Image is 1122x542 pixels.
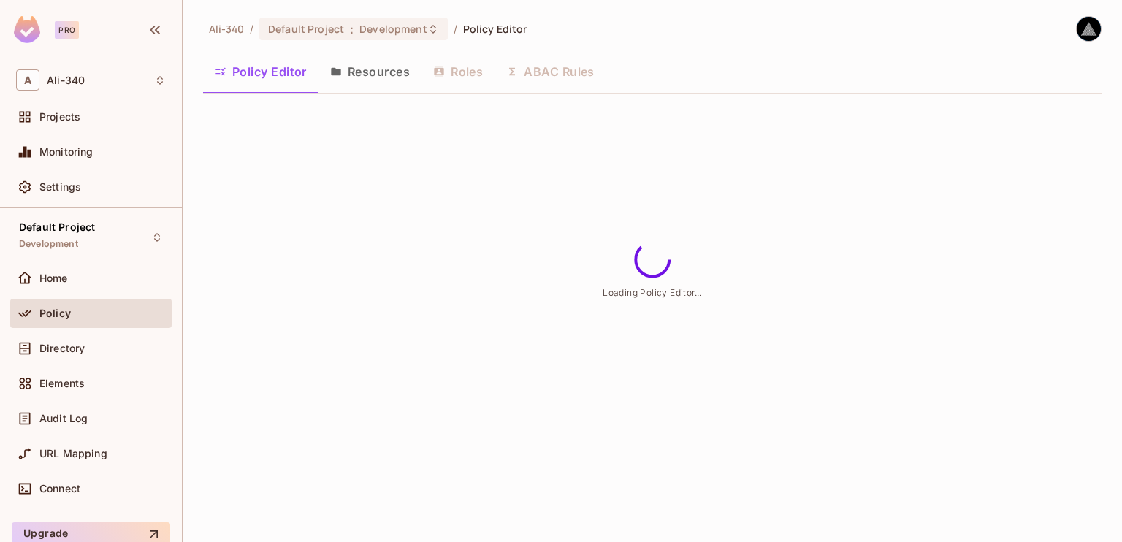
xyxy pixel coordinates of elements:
span: Default Project [19,221,95,233]
button: Policy Editor [203,53,318,90]
span: : [349,23,354,35]
span: Directory [39,343,85,354]
div: Pro [55,21,79,39]
span: Loading Policy Editor... [603,287,702,298]
li: / [250,22,253,36]
img: Ali Hussein [1077,17,1101,41]
span: Policy Editor [463,22,527,36]
span: Monitoring [39,146,93,158]
span: Connect [39,483,80,495]
span: Projects [39,111,80,123]
span: Development [19,238,78,250]
img: SReyMgAAAABJRU5ErkJggg== [14,16,40,43]
span: the active workspace [209,22,244,36]
li: / [454,22,457,36]
span: Settings [39,181,81,193]
span: Home [39,272,68,284]
span: Policy [39,308,71,319]
span: Default Project [268,22,344,36]
span: Development [359,22,427,36]
span: Workspace: Ali-340 [47,75,85,86]
button: Resources [318,53,421,90]
span: URL Mapping [39,448,107,459]
span: Elements [39,378,85,389]
span: A [16,69,39,91]
span: Audit Log [39,413,88,424]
